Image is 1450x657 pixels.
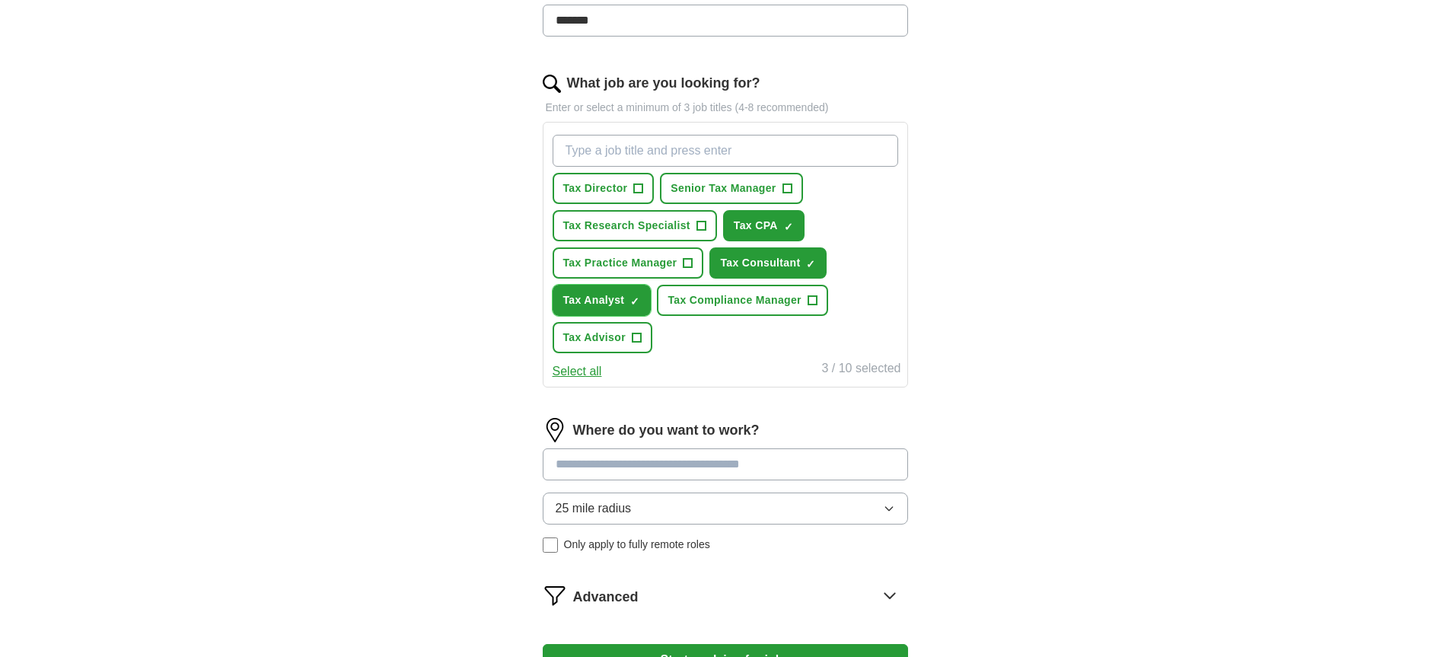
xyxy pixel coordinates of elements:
[553,173,655,204] button: Tax Director
[543,418,567,442] img: location.png
[543,493,908,525] button: 25 mile radius
[563,218,690,234] span: Tax Research Specialist
[630,295,639,308] span: ✓
[553,210,717,241] button: Tax Research Specialist
[563,330,626,346] span: Tax Advisor
[657,285,828,316] button: Tax Compliance Manager
[660,173,802,204] button: Senior Tax Manager
[573,420,760,441] label: Where do you want to work?
[543,75,561,93] img: search.png
[671,180,776,196] span: Senior Tax Manager
[734,218,778,234] span: Tax CPA
[821,359,900,381] div: 3 / 10 selected
[543,537,558,553] input: Only apply to fully remote roles
[553,285,652,316] button: Tax Analyst✓
[543,583,567,608] img: filter
[668,292,801,308] span: Tax Compliance Manager
[723,210,805,241] button: Tax CPA✓
[553,135,898,167] input: Type a job title and press enter
[553,247,704,279] button: Tax Practice Manager
[784,221,793,233] span: ✓
[563,180,628,196] span: Tax Director
[543,100,908,116] p: Enter or select a minimum of 3 job titles (4-8 recommended)
[709,247,827,279] button: Tax Consultant✓
[573,587,639,608] span: Advanced
[556,499,632,518] span: 25 mile radius
[553,362,602,381] button: Select all
[720,255,800,271] span: Tax Consultant
[806,258,815,270] span: ✓
[563,292,625,308] span: Tax Analyst
[553,322,652,353] button: Tax Advisor
[567,73,760,94] label: What job are you looking for?
[563,255,677,271] span: Tax Practice Manager
[564,537,710,553] span: Only apply to fully remote roles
